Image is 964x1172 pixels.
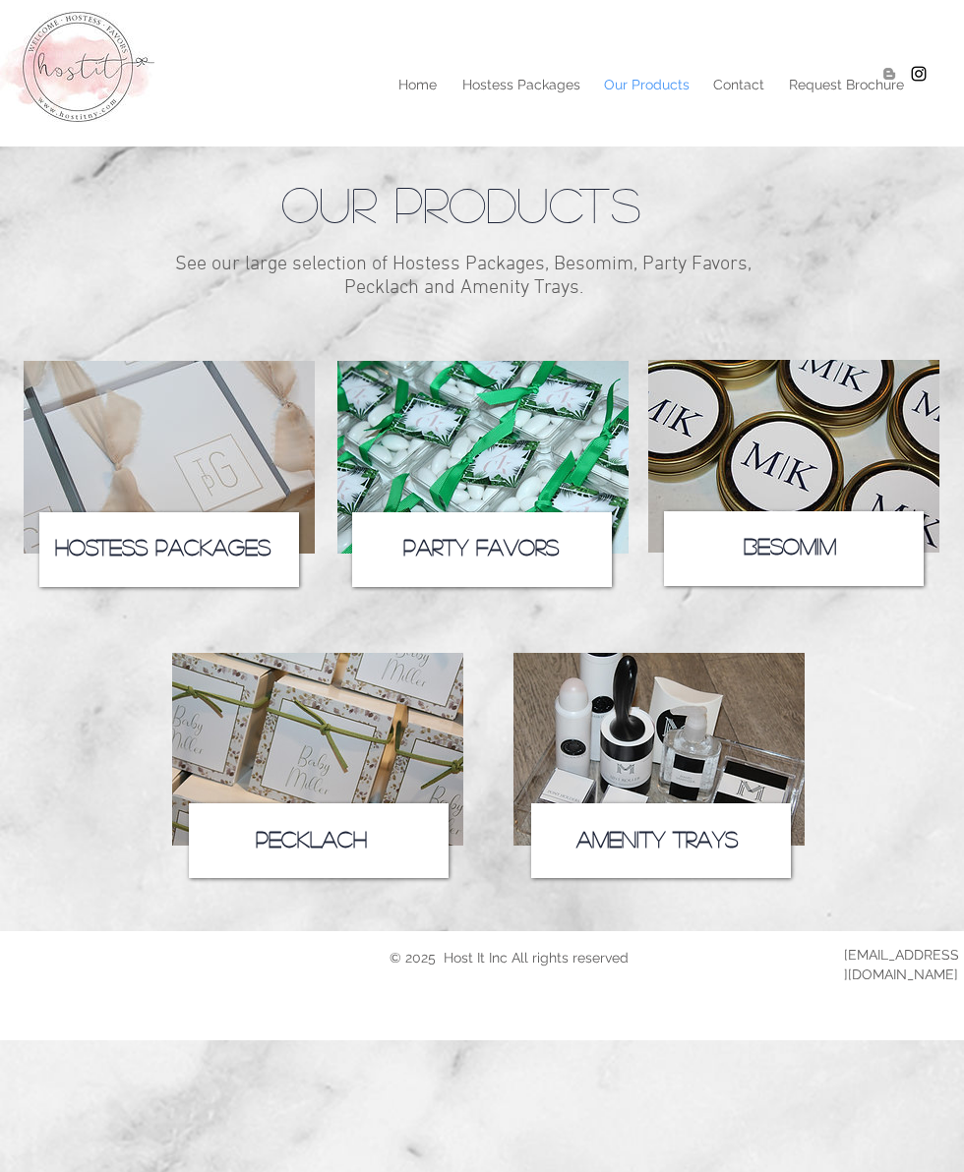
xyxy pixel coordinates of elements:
a: Hostess Packages [450,70,591,99]
span: See our large selection of Hostess Packages, Besomim, Party Favors, Pecklach and Amenity Trays. [175,253,752,300]
a: [EMAIL_ADDRESS][DOMAIN_NAME] [844,947,959,982]
p: Hostess Packages [452,70,590,99]
img: IMG_4749.JPG [648,360,939,553]
a: Our Products [591,70,700,99]
a: Request Brochure [776,70,917,99]
span: © 2025 Host It Inc All rights reserved [390,950,629,966]
nav: Site [90,70,917,99]
a: Hostess Packages [55,536,271,557]
img: Hostitny [909,64,929,84]
img: IMG_3288_edited.jpg [513,653,805,846]
a: Contact [700,70,776,99]
a: Besomim [744,535,836,557]
img: Blogger [879,64,899,84]
p: Our Products [594,70,699,99]
a: Party Favors [403,536,559,557]
a: Amenity Trays [576,828,738,850]
p: Home [389,70,447,99]
p: Contact [703,70,774,99]
span: Our Products [281,179,640,228]
a: Pecklach [256,828,367,850]
p: Request Brochure [779,70,914,99]
img: IMG_1662 (2).jpg [337,361,629,554]
img: IMG_7991.JPG [172,653,463,846]
a: Home [385,70,450,99]
img: IMG_2054.JPG [24,361,315,554]
ul: Social Bar [879,64,929,84]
